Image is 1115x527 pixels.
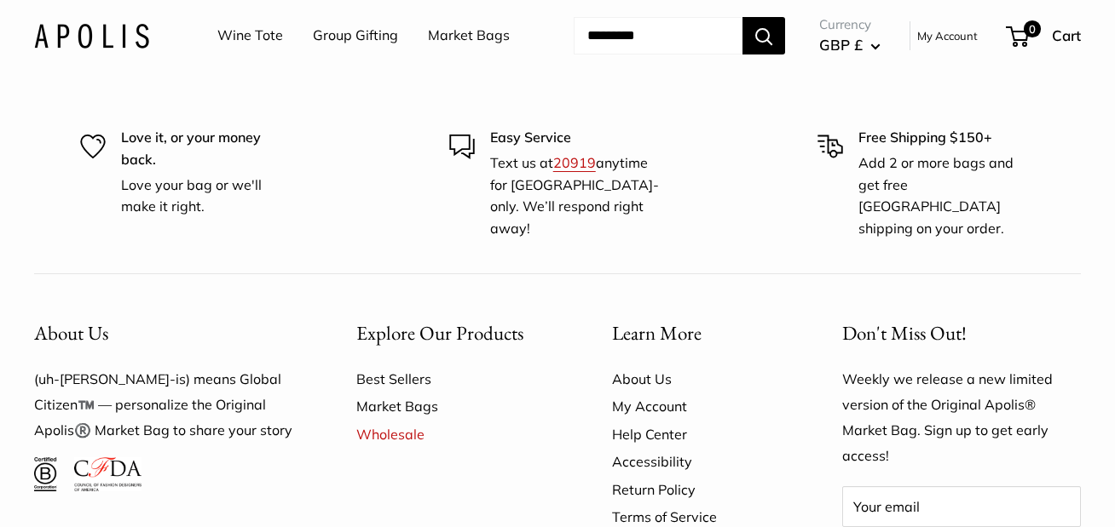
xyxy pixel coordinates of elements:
[34,367,297,444] p: (uh-[PERSON_NAME]-is) means Global Citizen™️ — personalize the Original Apolis®️ Market Bag to sh...
[612,365,783,392] a: About Us
[612,392,783,420] a: My Account
[356,392,552,420] a: Market Bags
[612,317,783,350] button: Learn More
[819,13,881,37] span: Currency
[121,127,298,170] p: Love it, or your money back.
[34,457,57,491] img: Certified B Corporation
[428,23,510,49] a: Market Bags
[356,320,523,346] span: Explore Our Products
[34,317,297,350] button: About Us
[1052,26,1081,44] span: Cart
[574,17,742,54] input: Search...
[1008,22,1081,49] a: 0 Cart
[612,421,783,448] a: Help Center
[356,365,552,392] a: Best Sellers
[356,421,552,448] a: Wholesale
[34,320,108,346] span: About Us
[553,154,596,171] a: 20919
[74,457,142,491] img: Council of Fashion Designers of America Member
[612,320,702,346] span: Learn More
[842,317,1081,350] p: Don't Miss Out!
[1024,20,1041,37] span: 0
[842,367,1081,469] p: Weekly we release a new limited version of the Original Apolis® Market Bag. Sign up to get early ...
[612,448,783,475] a: Accessibility
[612,476,783,503] a: Return Policy
[217,23,283,49] a: Wine Tote
[490,127,667,149] p: Easy Service
[121,175,298,218] p: Love your bag or we'll make it right.
[858,127,1035,149] p: Free Shipping $150+
[356,317,552,350] button: Explore Our Products
[313,23,398,49] a: Group Gifting
[819,32,881,59] button: GBP £
[819,36,863,54] span: GBP £
[858,152,1035,239] p: Add 2 or more bags and get free [GEOGRAPHIC_DATA] shipping on your order.
[917,26,978,46] a: My Account
[490,152,667,239] p: Text us at anytime for [GEOGRAPHIC_DATA]-only. We’ll respond right away!
[742,17,785,54] button: Search
[34,23,149,48] img: Apolis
